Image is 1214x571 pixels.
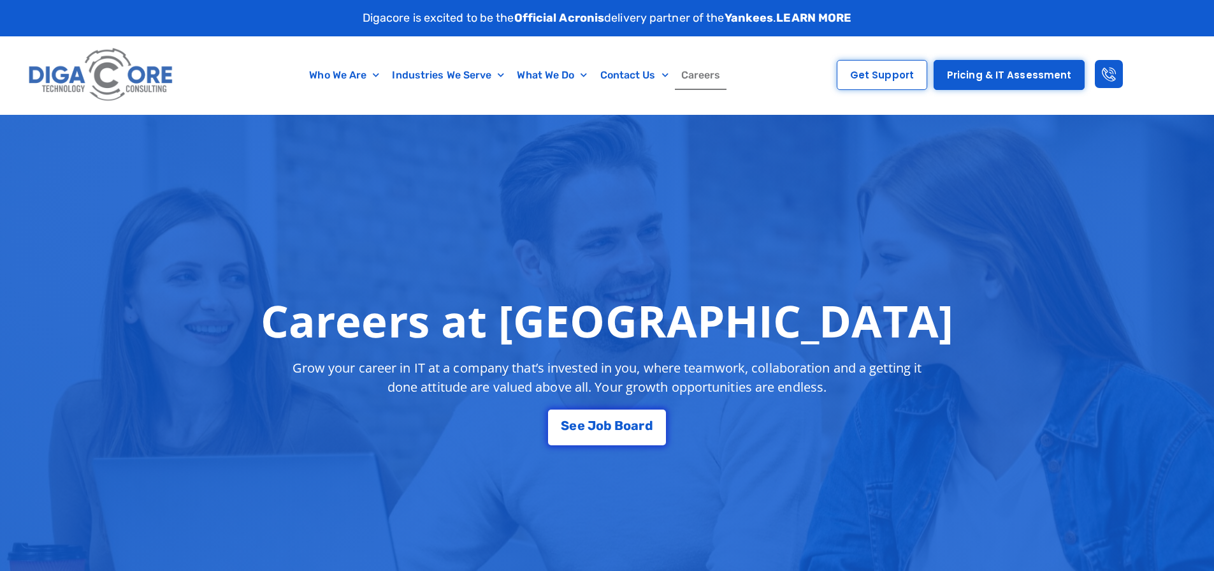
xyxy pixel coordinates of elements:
span: e [577,419,585,432]
a: Get Support [837,60,927,90]
span: d [645,419,653,432]
a: Contact Us [594,61,675,90]
span: r [639,419,644,432]
strong: Yankees [725,11,774,25]
p: Grow your career in IT at a company that’s invested in you, where teamwork, collaboration and a g... [281,359,934,397]
span: Pricing & IT Assessment [947,70,1071,80]
span: Get Support [850,70,914,80]
span: S [561,419,569,432]
nav: Menu [239,61,791,90]
a: LEARN MORE [776,11,851,25]
img: Digacore logo 1 [25,43,178,108]
span: o [596,419,603,432]
span: J [588,419,596,432]
a: What We Do [510,61,593,90]
span: e [569,419,577,432]
strong: Official Acronis [514,11,605,25]
span: b [603,419,612,432]
a: Careers [675,61,727,90]
a: Pricing & IT Assessment [934,60,1085,90]
a: See Job Board [548,410,665,445]
a: Industries We Serve [386,61,510,90]
a: Who We Are [303,61,386,90]
p: Digacore is excited to be the delivery partner of the . [363,10,852,27]
span: a [631,419,639,432]
span: o [623,419,631,432]
span: B [614,419,623,432]
h1: Careers at [GEOGRAPHIC_DATA] [261,295,953,346]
